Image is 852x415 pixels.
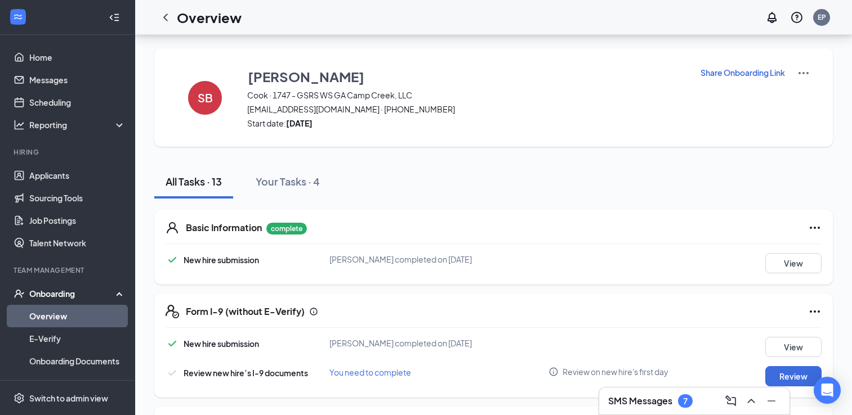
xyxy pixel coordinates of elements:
svg: Info [309,307,318,316]
a: E-Verify [29,327,126,350]
svg: User [166,221,179,234]
svg: Info [548,367,559,377]
div: EP [818,12,826,22]
svg: Minimize [765,394,778,408]
a: Activity log [29,372,126,395]
span: You need to complete [329,367,411,377]
button: Minimize [762,392,780,410]
span: [PERSON_NAME] completed on [DATE] [329,254,472,264]
span: [PERSON_NAME] completed on [DATE] [329,338,472,348]
img: More Actions [797,66,810,80]
div: Open Intercom Messenger [814,377,841,404]
svg: ComposeMessage [724,394,738,408]
div: Onboarding [29,288,116,299]
a: Home [29,46,126,69]
div: All Tasks · 13 [166,174,222,188]
span: Review new hire’s I-9 documents [184,368,308,378]
h3: [PERSON_NAME] [248,67,364,86]
span: [EMAIL_ADDRESS][DOMAIN_NAME] · [PHONE_NUMBER] [247,103,686,115]
svg: ChevronLeft [159,11,172,24]
svg: Checkmark [166,253,179,267]
a: Overview [29,305,126,327]
button: SB [177,66,233,129]
span: New hire submission [184,339,259,349]
p: complete [266,223,307,234]
a: Sourcing Tools [29,187,126,209]
svg: UserCheck [14,288,25,299]
svg: Ellipses [808,305,822,318]
svg: FormI9EVerifyIcon [166,305,179,318]
svg: Checkmark [166,337,179,350]
div: Reporting [29,119,126,130]
p: Share Onboarding Link [701,67,785,78]
a: Applicants [29,164,126,187]
span: Review on new hire's first day [563,366,668,377]
svg: Collapse [109,12,120,23]
a: Job Postings [29,209,126,232]
svg: Checkmark [166,366,179,380]
a: Talent Network [29,232,126,254]
h5: Form I-9 (without E-Verify) [186,305,305,318]
button: ComposeMessage [722,392,740,410]
button: [PERSON_NAME] [247,66,686,87]
button: Review [765,366,822,386]
svg: Analysis [14,119,25,130]
div: Switch to admin view [29,393,108,404]
h1: Overview [177,8,242,27]
button: ChevronUp [742,392,760,410]
div: Team Management [14,265,123,275]
a: Scheduling [29,91,126,114]
h3: SMS Messages [608,395,672,407]
svg: Ellipses [808,221,822,234]
span: New hire submission [184,255,259,265]
svg: Notifications [765,11,779,24]
h5: Basic Information [186,222,262,234]
span: Start date: [247,118,686,129]
div: 7 [683,396,688,406]
span: Cook · 1747 - GSRS WS GA Camp Creek, LLC [247,89,686,101]
svg: WorkstreamLogo [12,11,24,22]
button: View [765,253,822,273]
a: Messages [29,69,126,91]
svg: ChevronUp [744,394,758,408]
h4: SB [198,94,213,102]
svg: Settings [14,393,25,404]
strong: [DATE] [286,118,313,128]
div: Hiring [14,147,123,157]
a: Onboarding Documents [29,350,126,372]
button: Share Onboarding Link [700,66,786,79]
svg: QuestionInfo [790,11,804,24]
button: View [765,337,822,357]
div: Your Tasks · 4 [256,174,320,188]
